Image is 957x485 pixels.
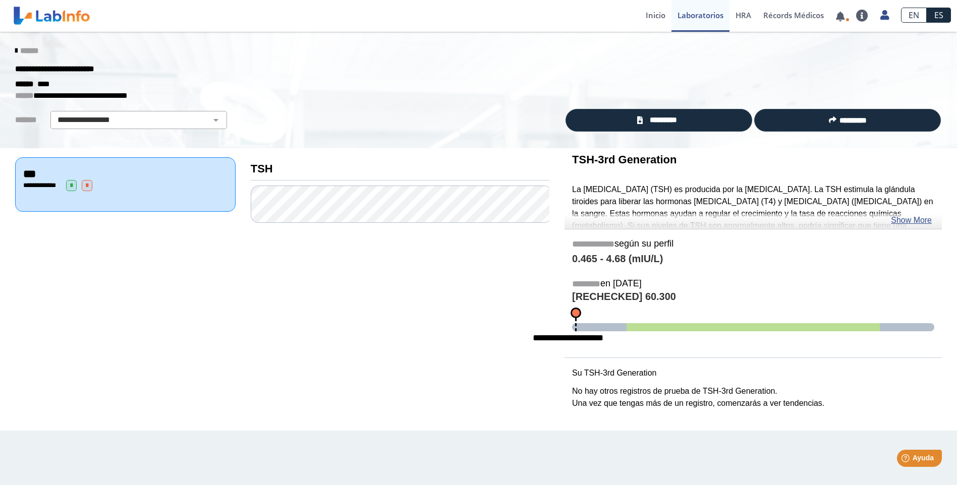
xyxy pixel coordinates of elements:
[572,238,934,250] h5: según su perfil
[901,8,927,23] a: EN
[251,162,273,175] b: TSH
[572,153,677,166] b: TSH-3rd Generation
[572,367,934,379] p: Su TSH-3rd Generation
[927,8,951,23] a: ES
[572,278,934,290] h5: en [DATE]
[736,10,751,20] span: HRA
[572,253,934,265] h4: 0.465 - 4.68 (mIU/L)
[572,184,934,256] p: La [MEDICAL_DATA] (TSH) es producida por la [MEDICAL_DATA]. La TSH estimula la glándula tiroides ...
[891,214,932,226] a: Show More
[867,446,946,474] iframe: Help widget launcher
[572,385,934,409] p: No hay otros registros de prueba de TSH-3rd Generation. Una vez que tengas más de un registro, co...
[572,291,934,304] h4: [RECHECKED] 60.300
